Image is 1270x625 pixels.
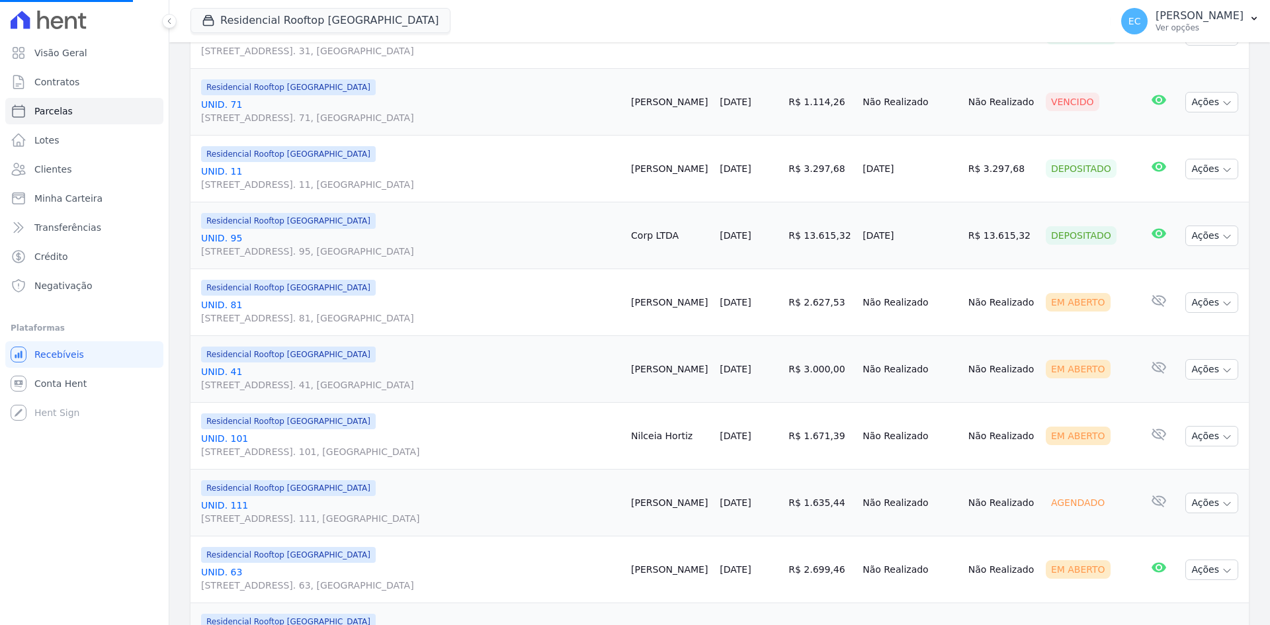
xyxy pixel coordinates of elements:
[720,497,751,508] a: [DATE]
[1046,293,1111,312] div: Em Aberto
[190,8,450,33] button: Residencial Rooftop [GEOGRAPHIC_DATA]
[5,127,163,153] a: Lotes
[783,336,857,403] td: R$ 3.000,00
[201,146,376,162] span: Residencial Rooftop [GEOGRAPHIC_DATA]
[34,279,93,292] span: Negativação
[963,202,1040,269] td: R$ 13.615,32
[201,213,376,229] span: Residencial Rooftop [GEOGRAPHIC_DATA]
[201,499,620,525] a: UNID. 111[STREET_ADDRESS]. 111, [GEOGRAPHIC_DATA]
[857,269,963,336] td: Não Realizado
[201,347,376,362] span: Residencial Rooftop [GEOGRAPHIC_DATA]
[201,231,620,258] a: UNID. 95[STREET_ADDRESS]. 95, [GEOGRAPHIC_DATA]
[201,365,620,392] a: UNID. 41[STREET_ADDRESS]. 41, [GEOGRAPHIC_DATA]
[626,202,714,269] td: Corp LTDA
[201,111,620,124] span: [STREET_ADDRESS]. 71, [GEOGRAPHIC_DATA]
[201,98,620,124] a: UNID. 71[STREET_ADDRESS]. 71, [GEOGRAPHIC_DATA]
[857,403,963,470] td: Não Realizado
[201,512,620,525] span: [STREET_ADDRESS]. 111, [GEOGRAPHIC_DATA]
[201,44,620,58] span: [STREET_ADDRESS]. 31, [GEOGRAPHIC_DATA]
[5,156,163,183] a: Clientes
[857,136,963,202] td: [DATE]
[783,536,857,603] td: R$ 2.699,46
[720,297,751,308] a: [DATE]
[857,69,963,136] td: Não Realizado
[1111,3,1270,40] button: EC [PERSON_NAME] Ver opções
[626,136,714,202] td: [PERSON_NAME]
[34,46,87,60] span: Visão Geral
[201,480,376,496] span: Residencial Rooftop [GEOGRAPHIC_DATA]
[720,230,751,241] a: [DATE]
[201,413,376,429] span: Residencial Rooftop [GEOGRAPHIC_DATA]
[857,336,963,403] td: Não Realizado
[626,69,714,136] td: [PERSON_NAME]
[720,364,751,374] a: [DATE]
[1185,493,1238,513] button: Ações
[720,564,751,575] a: [DATE]
[5,40,163,66] a: Visão Geral
[201,378,620,392] span: [STREET_ADDRESS]. 41, [GEOGRAPHIC_DATA]
[1185,426,1238,446] button: Ações
[857,202,963,269] td: [DATE]
[1185,359,1238,380] button: Ações
[34,348,84,361] span: Recebíveis
[626,470,714,536] td: [PERSON_NAME]
[34,134,60,147] span: Lotes
[201,547,376,563] span: Residencial Rooftop [GEOGRAPHIC_DATA]
[201,579,620,592] span: [STREET_ADDRESS]. 63, [GEOGRAPHIC_DATA]
[34,75,79,89] span: Contratos
[626,536,714,603] td: [PERSON_NAME]
[201,565,620,592] a: UNID. 63[STREET_ADDRESS]. 63, [GEOGRAPHIC_DATA]
[5,272,163,299] a: Negativação
[1156,9,1244,22] p: [PERSON_NAME]
[34,250,68,263] span: Crédito
[1156,22,1244,33] p: Ver opções
[1185,560,1238,580] button: Ações
[201,432,620,458] a: UNID. 101[STREET_ADDRESS]. 101, [GEOGRAPHIC_DATA]
[626,336,714,403] td: [PERSON_NAME]
[1046,159,1117,178] div: Depositado
[626,269,714,336] td: [PERSON_NAME]
[201,312,620,325] span: [STREET_ADDRESS]. 81, [GEOGRAPHIC_DATA]
[201,178,620,191] span: [STREET_ADDRESS]. 11, [GEOGRAPHIC_DATA]
[857,536,963,603] td: Não Realizado
[34,163,71,176] span: Clientes
[783,69,857,136] td: R$ 1.114,26
[963,470,1040,536] td: Não Realizado
[5,98,163,124] a: Parcelas
[5,185,163,212] a: Minha Carteira
[1185,226,1238,246] button: Ações
[783,136,857,202] td: R$ 3.297,68
[34,192,103,205] span: Minha Carteira
[34,221,101,234] span: Transferências
[963,336,1040,403] td: Não Realizado
[5,69,163,95] a: Contratos
[5,370,163,397] a: Conta Hent
[34,104,73,118] span: Parcelas
[1185,92,1238,112] button: Ações
[963,269,1040,336] td: Não Realizado
[963,69,1040,136] td: Não Realizado
[783,470,857,536] td: R$ 1.635,44
[963,136,1040,202] td: R$ 3.297,68
[626,403,714,470] td: Nilceia Hortiz
[5,341,163,368] a: Recebíveis
[963,403,1040,470] td: Não Realizado
[5,243,163,270] a: Crédito
[201,79,376,95] span: Residencial Rooftop [GEOGRAPHIC_DATA]
[783,269,857,336] td: R$ 2.627,53
[201,445,620,458] span: [STREET_ADDRESS]. 101, [GEOGRAPHIC_DATA]
[1046,360,1111,378] div: Em Aberto
[1185,159,1238,179] button: Ações
[1185,292,1238,313] button: Ações
[201,245,620,258] span: [STREET_ADDRESS]. 95, [GEOGRAPHIC_DATA]
[963,536,1040,603] td: Não Realizado
[1046,427,1111,445] div: Em Aberto
[201,298,620,325] a: UNID. 81[STREET_ADDRESS]. 81, [GEOGRAPHIC_DATA]
[720,163,751,174] a: [DATE]
[1046,560,1111,579] div: Em Aberto
[857,470,963,536] td: Não Realizado
[1128,17,1141,26] span: EC
[1046,226,1117,245] div: Depositado
[783,202,857,269] td: R$ 13.615,32
[783,403,857,470] td: R$ 1.671,39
